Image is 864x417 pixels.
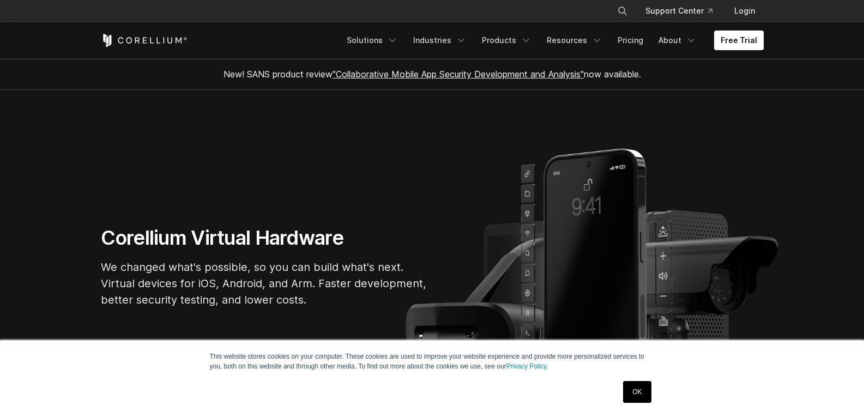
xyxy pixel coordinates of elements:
a: Pricing [611,31,650,50]
a: Industries [407,31,473,50]
button: Search [613,1,632,21]
a: Free Trial [714,31,764,50]
a: "Collaborative Mobile App Security Development and Analysis" [333,69,584,80]
p: This website stores cookies on your computer. These cookies are used to improve your website expe... [210,352,655,371]
p: We changed what's possible, so you can build what's next. Virtual devices for iOS, Android, and A... [101,259,428,308]
a: Login [726,1,764,21]
a: Solutions [340,31,404,50]
a: Products [475,31,538,50]
div: Navigation Menu [340,31,764,50]
a: Support Center [637,1,721,21]
a: About [652,31,703,50]
h1: Corellium Virtual Hardware [101,226,428,250]
span: New! SANS product review now available. [223,69,641,80]
a: OK [623,381,651,403]
div: Navigation Menu [604,1,764,21]
a: Corellium Home [101,34,188,47]
a: Privacy Policy. [506,362,548,370]
a: Resources [540,31,609,50]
